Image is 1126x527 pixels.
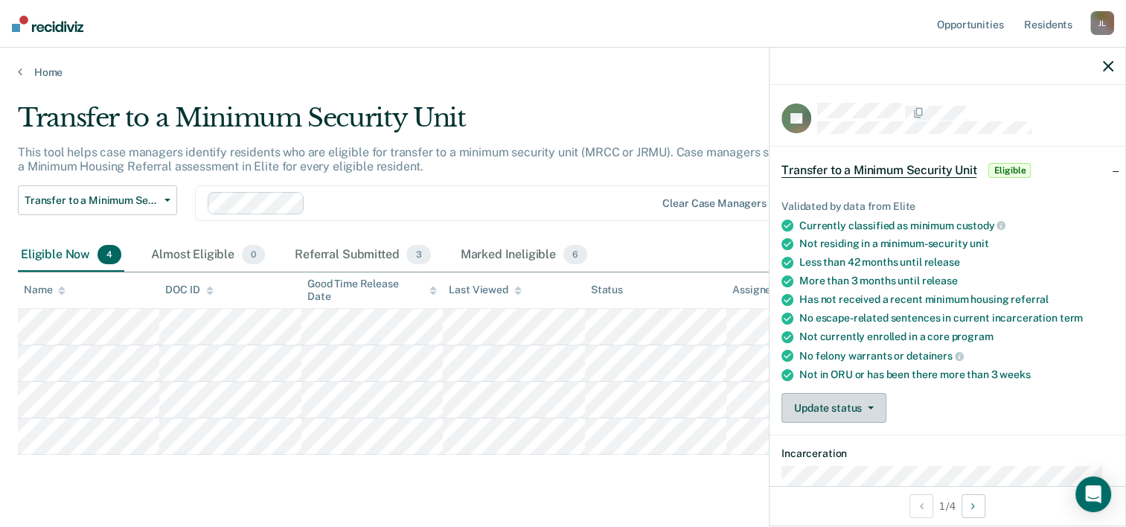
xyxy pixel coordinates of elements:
dt: Incarceration [781,447,1113,460]
div: Not in ORU or has been there more than 3 [799,368,1113,381]
div: Eligible Now [18,239,124,272]
div: DOC ID [165,284,213,296]
span: 4 [97,245,121,264]
p: This tool helps case managers identify residents who are eligible for transfer to a minimum secur... [18,145,854,173]
span: 3 [406,245,430,264]
span: custody [956,220,1006,231]
span: release [922,275,958,287]
div: 1 / 4 [770,486,1125,526]
img: Recidiviz [12,16,83,32]
span: term [1060,312,1083,324]
div: Good Time Release Date [307,278,437,303]
div: Transfer to a Minimum Security Unit [18,103,863,145]
span: 6 [563,245,587,264]
div: Currently classified as minimum [799,219,1113,232]
div: More than 3 months until [799,275,1113,287]
span: release [924,256,959,268]
a: Home [18,66,1108,79]
div: Last Viewed [449,284,521,296]
div: Open Intercom Messenger [1075,476,1111,512]
div: Almost Eligible [148,239,268,272]
div: Status [591,284,623,296]
span: weeks [999,368,1030,380]
div: No escape-related sentences in current incarceration [799,312,1113,325]
div: Name [24,284,65,296]
div: Clear case managers [662,197,766,210]
div: Not currently enrolled in a core [799,330,1113,343]
div: Not residing in a minimum-security [799,237,1113,250]
div: Transfer to a Minimum Security UnitEligible [770,147,1125,194]
div: Assigned to [732,284,802,296]
div: Marked Ineligible [458,239,591,272]
button: Previous Opportunity [909,494,933,518]
span: program [951,330,993,342]
div: Has not received a recent minimum housing [799,293,1113,306]
div: J L [1090,11,1114,35]
div: Less than 42 months until [799,256,1113,269]
button: Update status [781,393,886,423]
span: detainers [906,350,964,362]
button: Next Opportunity [962,494,985,518]
span: Transfer to a Minimum Security Unit [25,194,159,207]
div: No felony warrants or [799,349,1113,362]
span: unit [970,237,988,249]
span: Eligible [988,163,1031,178]
span: 0 [242,245,265,264]
div: Referral Submitted [292,239,433,272]
span: referral [1011,293,1049,305]
div: Validated by data from Elite [781,200,1113,213]
span: Transfer to a Minimum Security Unit [781,163,976,178]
